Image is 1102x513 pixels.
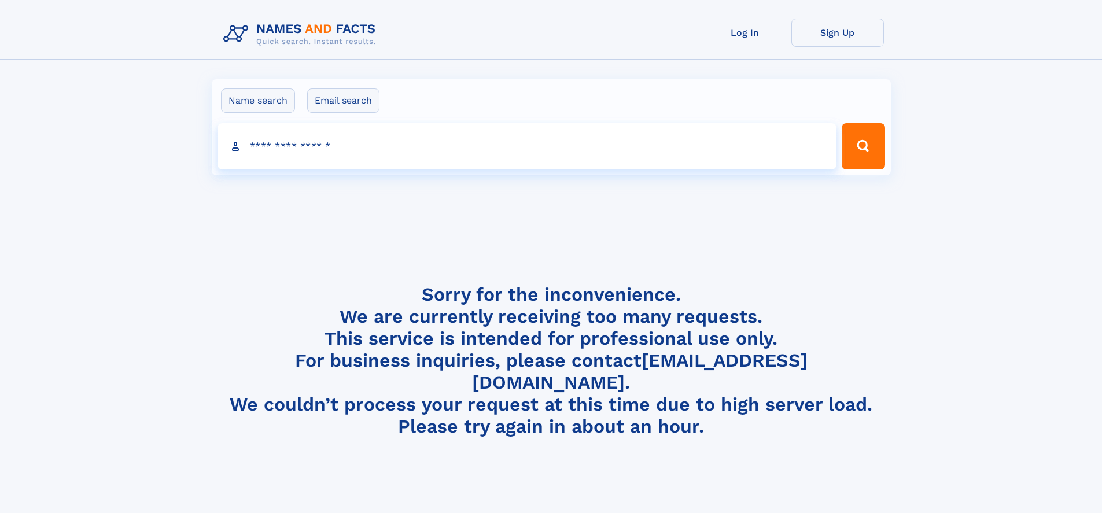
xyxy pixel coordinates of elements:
[842,123,884,169] button: Search Button
[219,19,385,50] img: Logo Names and Facts
[791,19,884,47] a: Sign Up
[472,349,808,393] a: [EMAIL_ADDRESS][DOMAIN_NAME]
[699,19,791,47] a: Log In
[307,88,379,113] label: Email search
[218,123,837,169] input: search input
[219,283,884,438] h4: Sorry for the inconvenience. We are currently receiving too many requests. This service is intend...
[221,88,295,113] label: Name search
